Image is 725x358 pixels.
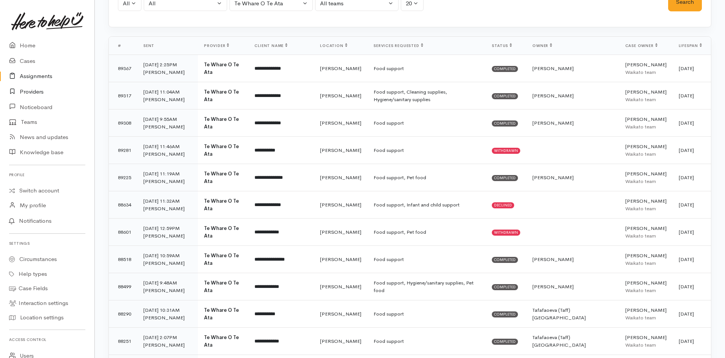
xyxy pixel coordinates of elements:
td: 88251 [109,328,137,355]
span: Completed [492,93,518,99]
div: [PERSON_NAME] [143,260,192,267]
td: [DATE] 2:25PM [137,55,198,82]
div: [PERSON_NAME] [143,123,192,131]
td: [PERSON_NAME] [526,55,619,82]
div: [PERSON_NAME] [143,178,192,185]
div: [PERSON_NAME] [143,314,192,322]
span: Lifespan [679,43,702,48]
div: Waikato team [625,232,667,240]
td: 88518 [109,246,137,273]
td: [DATE] 10:59AM [137,246,198,273]
b: Te Whare O Te Ata [204,252,239,266]
span: Completed [492,311,518,317]
div: Waikato team [625,341,667,349]
td: [PERSON_NAME] [314,219,367,246]
td: [PERSON_NAME] [526,246,619,273]
td: [DATE] 10:31AM [137,300,198,328]
td: 88499 [109,273,137,300]
time: [DATE] [679,256,694,263]
th: Sent [137,37,198,55]
td: [PERSON_NAME] [314,246,367,273]
td: [PERSON_NAME] [619,273,673,300]
b: Te Whare O Te Ata [204,143,239,157]
td: [DATE] 11:04AM [137,82,198,109]
span: Completed [492,66,518,72]
td: [PERSON_NAME] [314,109,367,137]
span: Owner [532,43,552,48]
td: Food support [367,55,486,82]
b: Te Whare O Te Ata [204,89,239,103]
td: [PERSON_NAME] [526,164,619,191]
th: # [109,37,137,55]
td: 88290 [109,300,137,328]
td: [PERSON_NAME] [526,273,619,300]
td: [PERSON_NAME] [314,328,367,355]
div: Waikato team [625,205,667,213]
td: [PERSON_NAME] [314,300,367,328]
td: [PERSON_NAME] [619,164,673,191]
b: Te Whare O Te Ata [204,307,239,321]
td: Food support, Cleaning supplies, Hygiene/sanitary supplies [367,82,486,109]
td: [PERSON_NAME] [314,191,367,219]
td: [PERSON_NAME] [619,219,673,246]
div: [PERSON_NAME] [143,341,192,349]
b: Te Whare O Te Ata [204,198,239,212]
span: Services requested [373,43,423,48]
td: 89225 [109,164,137,191]
time: [DATE] [679,202,694,208]
td: Food support [367,137,486,164]
td: [PERSON_NAME] [314,55,367,82]
td: Food support, Hygiene/sanitary supplies, Pet food [367,273,486,300]
td: [PERSON_NAME] [314,82,367,109]
time: [DATE] [679,92,694,99]
span: Completed [492,257,518,263]
span: Completed [492,175,518,181]
div: [PERSON_NAME] [143,69,192,76]
span: Provider [204,43,229,48]
span: Declined [492,202,514,208]
td: [DATE] 11:46AM [137,137,198,164]
div: [PERSON_NAME] [143,150,192,158]
time: [DATE] [679,120,694,126]
td: Food support, Pet food [367,164,486,191]
span: Location [320,43,347,48]
div: [PERSON_NAME] [143,96,192,103]
td: [PERSON_NAME] [314,273,367,300]
td: Food support, Infant and child support [367,191,486,219]
td: [DATE] 12:59PM [137,219,198,246]
time: [DATE] [679,147,694,153]
td: 89317 [109,82,137,109]
time: [DATE] [679,311,694,317]
b: Te Whare O Te Ata [204,61,239,75]
div: [PERSON_NAME] [143,232,192,240]
div: Waikato team [625,96,667,103]
td: [DATE] 9:48AM [137,273,198,300]
td: Tafafaoeva (Taff) [GEOGRAPHIC_DATA] [526,300,619,328]
span: Case owner [625,43,658,48]
time: [DATE] [679,283,694,290]
span: Withdrawn [492,230,520,236]
time: [DATE] [679,65,694,72]
td: Food support [367,246,486,273]
td: [DATE] 9:55AM [137,109,198,137]
span: Completed [492,120,518,127]
div: Waikato team [625,260,667,267]
td: [PERSON_NAME] [619,328,673,355]
td: [PERSON_NAME] [619,55,673,82]
td: 89367 [109,55,137,82]
span: Completed [492,284,518,290]
div: Waikato team [625,69,667,76]
td: [DATE] 11:19AM [137,164,198,191]
b: Te Whare O Te Ata [204,334,239,348]
span: Client name [254,43,287,48]
td: Food support, Pet food [367,219,486,246]
div: Waikato team [625,123,667,131]
h6: Access control [9,335,85,345]
b: Te Whare O Te Ata [204,170,239,184]
td: [PERSON_NAME] [619,109,673,137]
time: [DATE] [679,229,694,235]
td: [PERSON_NAME] [619,246,673,273]
div: [PERSON_NAME] [143,205,192,213]
td: [PERSON_NAME] [314,164,367,191]
span: Completed [492,339,518,345]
